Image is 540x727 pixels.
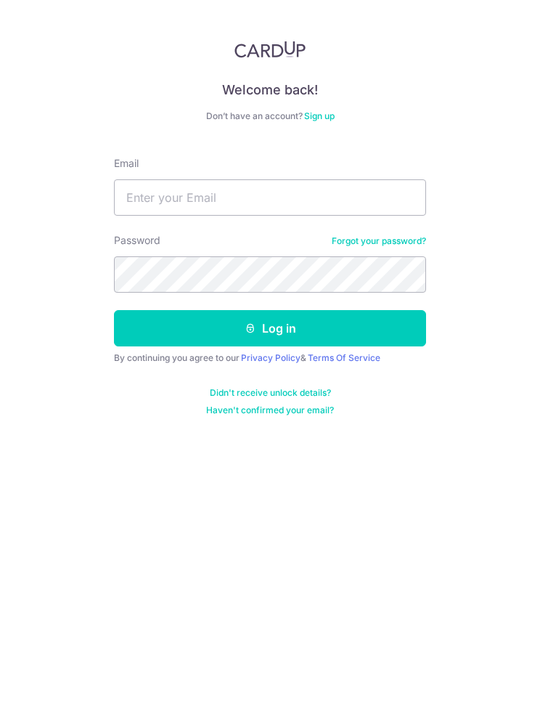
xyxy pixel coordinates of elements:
a: Sign up [304,110,335,121]
label: Password [114,233,160,248]
a: Privacy Policy [241,352,300,363]
div: By continuing you agree to our & [114,352,426,364]
a: Terms Of Service [308,352,380,363]
a: Didn't receive unlock details? [210,387,331,399]
button: Log in [114,310,426,346]
div: Don’t have an account? [114,110,426,122]
label: Email [114,156,139,171]
img: CardUp Logo [234,41,306,58]
h4: Welcome back! [114,81,426,99]
a: Haven't confirmed your email? [206,405,334,416]
input: Enter your Email [114,179,426,216]
a: Forgot your password? [332,235,426,247]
